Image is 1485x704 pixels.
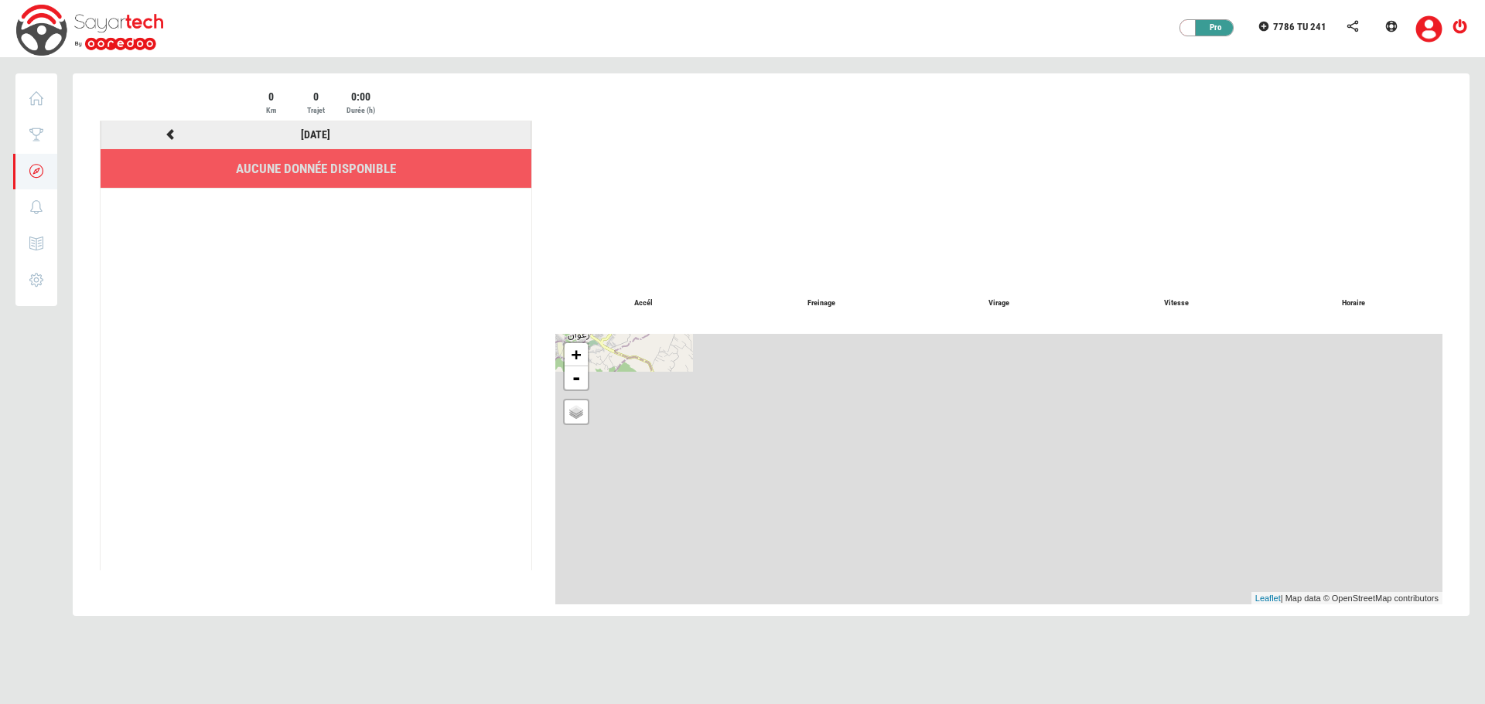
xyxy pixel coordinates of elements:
[101,149,531,189] li: Aucune donnée disponible
[732,298,910,309] p: Freinage
[1251,592,1442,605] div: | Map data © OpenStreetMap contributors
[301,128,330,141] a: [DATE]
[1265,298,1442,309] p: Horaire
[250,104,292,117] div: Km
[295,89,337,104] div: 0
[1273,21,1326,32] span: 7786 TU 241
[1255,593,1281,603] a: Leaflet
[565,366,588,389] a: Zoom out
[565,343,588,366] a: Zoom in
[340,104,382,117] div: Durée (h)
[555,298,732,309] p: Accél
[910,298,1087,309] p: Virage
[1188,20,1234,36] div: Pro
[295,104,337,117] div: Trajet
[340,89,382,104] div: 0:00
[565,400,588,423] a: Layers
[1087,298,1265,309] p: Vitesse
[250,89,292,104] div: 0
